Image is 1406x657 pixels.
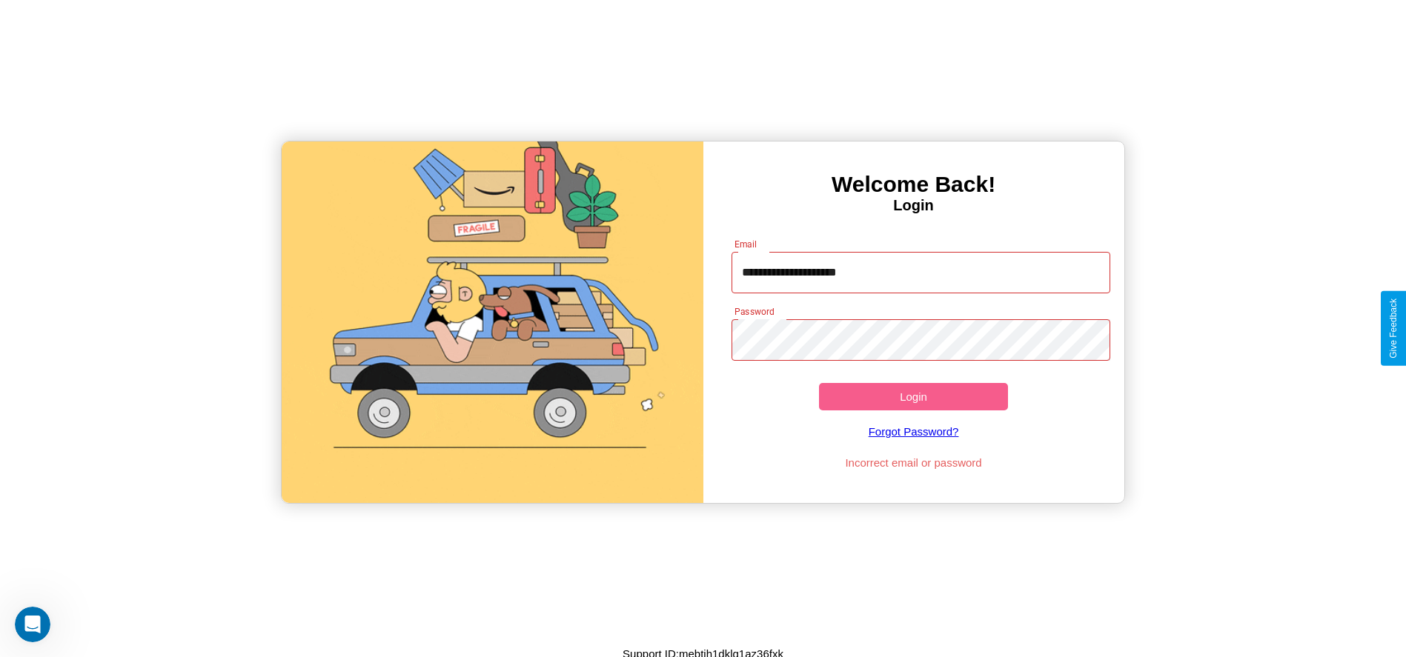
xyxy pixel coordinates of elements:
label: Email [734,238,757,250]
h3: Welcome Back! [703,172,1124,197]
div: Give Feedback [1388,299,1399,358]
iframe: Intercom live chat [15,607,50,642]
p: Incorrect email or password [724,453,1103,473]
a: Forgot Password? [724,410,1103,453]
label: Password [734,305,774,318]
button: Login [819,383,1009,410]
img: gif [282,141,703,503]
h4: Login [703,197,1124,214]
